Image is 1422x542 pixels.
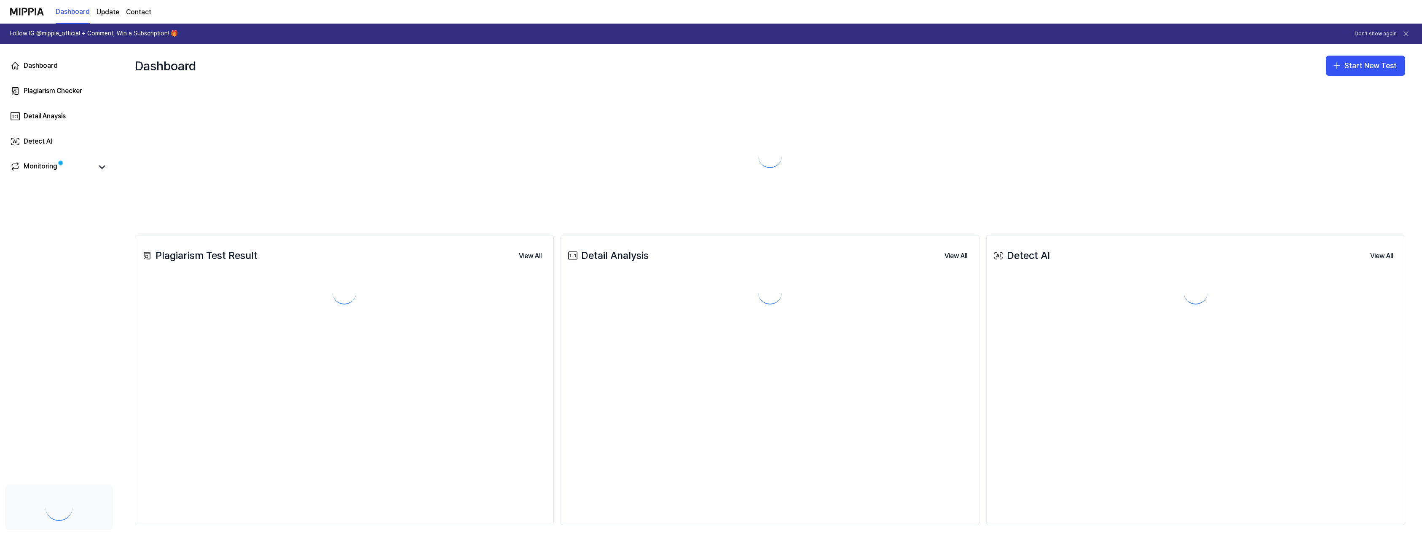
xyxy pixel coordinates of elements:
a: View All [1363,247,1400,264]
a: Update [97,7,119,17]
a: Detail Anaysis [5,106,113,126]
div: Detail Analysis [566,248,649,264]
div: Detail Anaysis [24,111,66,121]
a: Monitoring [10,161,93,173]
div: Plagiarism Checker [24,86,82,96]
button: Don't show again [1355,30,1397,37]
a: View All [512,247,548,264]
a: View All [938,247,974,264]
button: Start New Test [1326,56,1405,76]
div: Monitoring [24,161,57,173]
div: Dashboard [24,61,58,71]
div: Plagiarism Test Result [140,248,258,264]
button: View All [1363,248,1400,264]
a: Detect AI [5,131,113,152]
button: View All [938,248,974,264]
button: View All [512,248,548,264]
div: Detect AI [992,248,1050,264]
a: Dashboard [56,0,90,24]
div: Dashboard [135,52,196,79]
a: Dashboard [5,56,113,76]
a: Plagiarism Checker [5,81,113,101]
a: Contact [126,7,151,17]
h1: Follow IG @mippia_official + Comment, Win a Subscription! 🎁 [10,29,178,38]
div: Detect AI [24,136,52,147]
